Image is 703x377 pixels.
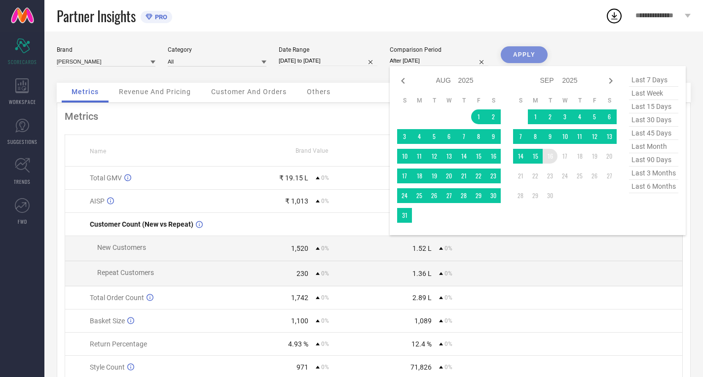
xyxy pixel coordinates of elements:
[456,169,471,183] td: Thu Aug 21 2025
[572,169,587,183] td: Thu Sep 25 2025
[444,341,452,347] span: 0%
[602,129,617,144] td: Sat Sep 13 2025
[442,129,456,144] td: Wed Aug 06 2025
[288,340,308,348] div: 4.93 %
[397,169,412,183] td: Sun Aug 17 2025
[605,75,617,87] div: Next month
[587,97,602,104] th: Friday
[321,317,329,324] span: 0%
[321,341,329,347] span: 0%
[513,188,528,203] td: Sun Sep 28 2025
[72,88,99,96] span: Metrics
[629,73,678,87] span: last 7 days
[587,149,602,164] td: Fri Sep 19 2025
[602,169,617,183] td: Sat Sep 27 2025
[444,294,452,301] span: 0%
[397,208,412,223] td: Sun Aug 31 2025
[291,244,308,252] div: 1,520
[90,148,106,155] span: Name
[279,56,377,66] input: Select date range
[279,46,377,53] div: Date Range
[279,174,308,182] div: ₹ 19.15 L
[471,97,486,104] th: Friday
[629,140,678,153] span: last month
[557,97,572,104] th: Wednesday
[486,149,501,164] td: Sat Aug 16 2025
[18,218,27,225] span: FWD
[390,56,488,66] input: Select comparison period
[471,109,486,124] td: Fri Aug 01 2025
[411,340,432,348] div: 12.4 %
[442,169,456,183] td: Wed Aug 20 2025
[14,178,31,185] span: TRENDS
[486,129,501,144] td: Sat Aug 09 2025
[90,340,147,348] span: Return Percentage
[427,97,442,104] th: Tuesday
[57,6,136,26] span: Partner Insights
[486,97,501,104] th: Saturday
[412,270,432,277] div: 1.36 L
[296,147,328,154] span: Brand Value
[444,317,452,324] span: 0%
[296,270,308,277] div: 230
[486,169,501,183] td: Sat Aug 23 2025
[296,363,308,371] div: 971
[119,88,191,96] span: Revenue And Pricing
[211,88,287,96] span: Customer And Orders
[513,169,528,183] td: Sun Sep 21 2025
[557,129,572,144] td: Wed Sep 10 2025
[629,100,678,113] span: last 15 days
[572,97,587,104] th: Thursday
[412,188,427,203] td: Mon Aug 25 2025
[397,97,412,104] th: Sunday
[427,169,442,183] td: Tue Aug 19 2025
[543,169,557,183] td: Tue Sep 23 2025
[412,294,432,302] div: 2.89 L
[90,294,144,302] span: Total Order Count
[557,109,572,124] td: Wed Sep 03 2025
[168,46,266,53] div: Category
[321,364,329,371] span: 0%
[528,169,543,183] td: Mon Sep 22 2025
[471,188,486,203] td: Fri Aug 29 2025
[90,220,193,228] span: Customer Count (New vs Repeat)
[397,188,412,203] td: Sun Aug 24 2025
[444,364,452,371] span: 0%
[629,153,678,167] span: last 90 days
[543,188,557,203] td: Tue Sep 30 2025
[321,270,329,277] span: 0%
[444,270,452,277] span: 0%
[321,174,329,181] span: 0%
[412,244,432,252] div: 1.52 L
[90,363,125,371] span: Style Count
[528,97,543,104] th: Monday
[7,138,37,145] span: SUGGESTIONS
[471,129,486,144] td: Fri Aug 08 2025
[90,197,105,205] span: AISP
[572,129,587,144] td: Thu Sep 11 2025
[412,149,427,164] td: Mon Aug 11 2025
[605,7,623,25] div: Open download list
[427,188,442,203] td: Tue Aug 26 2025
[390,46,488,53] div: Comparison Period
[291,317,308,325] div: 1,100
[152,13,167,21] span: PRO
[572,109,587,124] td: Thu Sep 04 2025
[412,97,427,104] th: Monday
[513,129,528,144] td: Sun Sep 07 2025
[427,149,442,164] td: Tue Aug 12 2025
[513,97,528,104] th: Sunday
[410,363,432,371] div: 71,826
[543,109,557,124] td: Tue Sep 02 2025
[528,129,543,144] td: Mon Sep 08 2025
[629,113,678,127] span: last 30 days
[397,149,412,164] td: Sun Aug 10 2025
[442,149,456,164] td: Wed Aug 13 2025
[307,88,331,96] span: Others
[486,188,501,203] td: Sat Aug 30 2025
[557,149,572,164] td: Wed Sep 17 2025
[629,180,678,193] span: last 6 months
[412,169,427,183] td: Mon Aug 18 2025
[291,294,308,302] div: 1,742
[321,245,329,252] span: 0%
